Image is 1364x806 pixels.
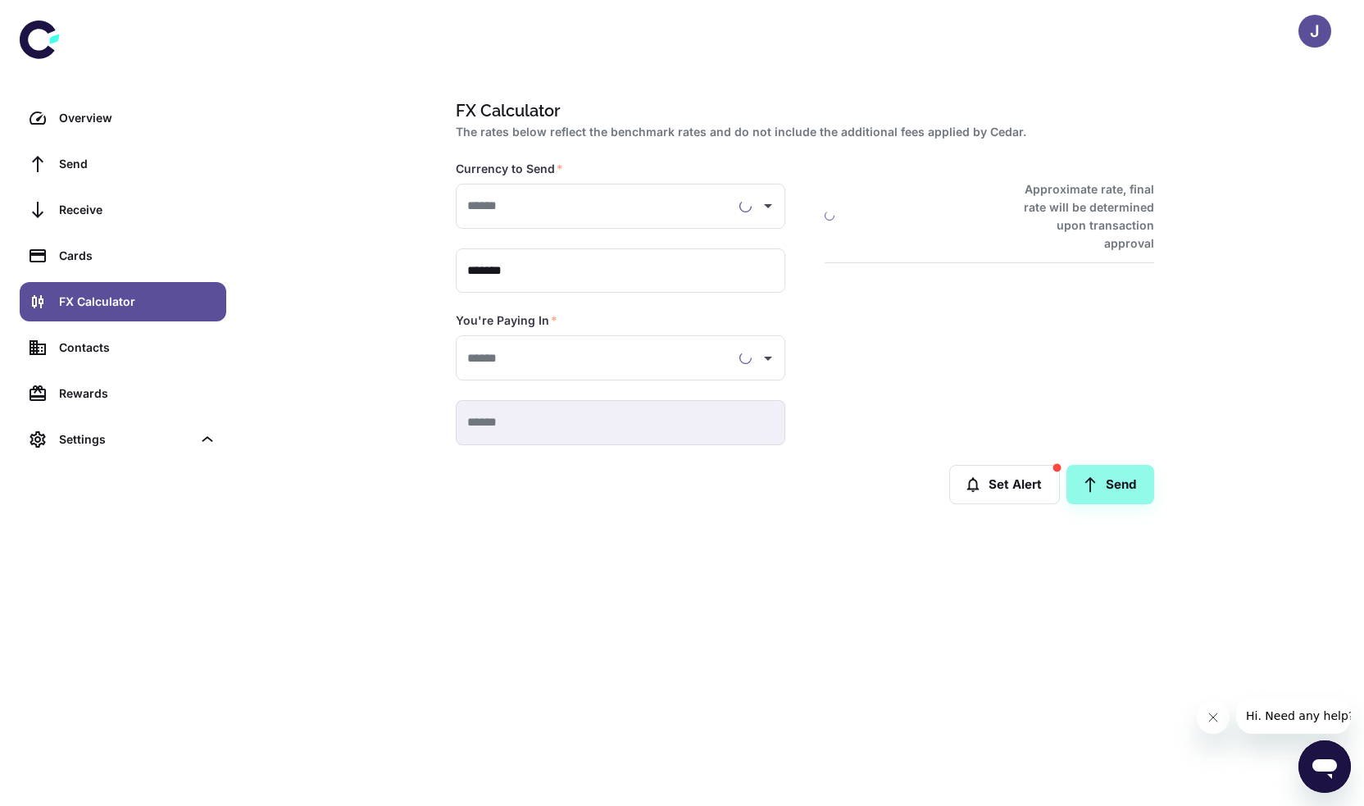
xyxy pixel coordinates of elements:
div: Receive [59,201,216,219]
a: Rewards [20,374,226,413]
div: Rewards [59,385,216,403]
a: Cards [20,236,226,275]
a: FX Calculator [20,282,226,321]
div: Settings [59,430,192,449]
a: Send [1066,465,1154,504]
label: Currency to Send [456,161,563,177]
a: Overview [20,98,226,138]
iframe: Button to launch messaging window [1298,740,1351,793]
div: Send [59,155,216,173]
iframe: Close message [1197,701,1230,734]
span: Hi. Need any help? [10,11,118,25]
button: Set Alert [949,465,1060,504]
h1: FX Calculator [456,98,1148,123]
div: FX Calculator [59,293,216,311]
button: J [1298,15,1331,48]
button: Open [757,347,780,370]
iframe: Message from company [1236,698,1351,734]
div: Contacts [59,339,216,357]
a: Contacts [20,328,226,367]
div: Settings [20,420,226,459]
button: Open [757,194,780,217]
a: Receive [20,190,226,230]
label: You're Paying In [456,312,557,329]
div: Cards [59,247,216,265]
h6: Approximate rate, final rate will be determined upon transaction approval [1006,180,1154,253]
a: Send [20,144,226,184]
div: Overview [59,109,216,127]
